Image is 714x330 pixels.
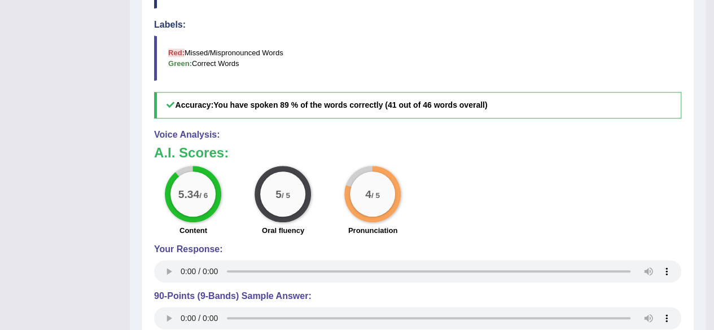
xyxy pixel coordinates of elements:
small: / 5 [282,191,290,199]
label: Pronunciation [348,225,397,236]
b: A.I. Scores: [154,145,229,160]
big: 5.34 [178,188,199,200]
label: Content [179,225,207,236]
b: Red: [168,49,185,57]
small: / 5 [371,191,380,199]
blockquote: Missed/Mispronounced Words Correct Words [154,36,681,81]
b: Green: [168,59,192,68]
label: Oral fluency [262,225,304,236]
big: 4 [366,188,372,200]
h5: Accuracy: [154,92,681,118]
b: You have spoken 89 % of the words correctly (41 out of 46 words overall) [213,100,487,109]
big: 5 [276,188,282,200]
h4: 90-Points (9-Bands) Sample Answer: [154,291,681,301]
h4: Your Response: [154,244,681,254]
small: / 6 [200,191,208,199]
h4: Labels: [154,20,681,30]
h4: Voice Analysis: [154,130,681,140]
